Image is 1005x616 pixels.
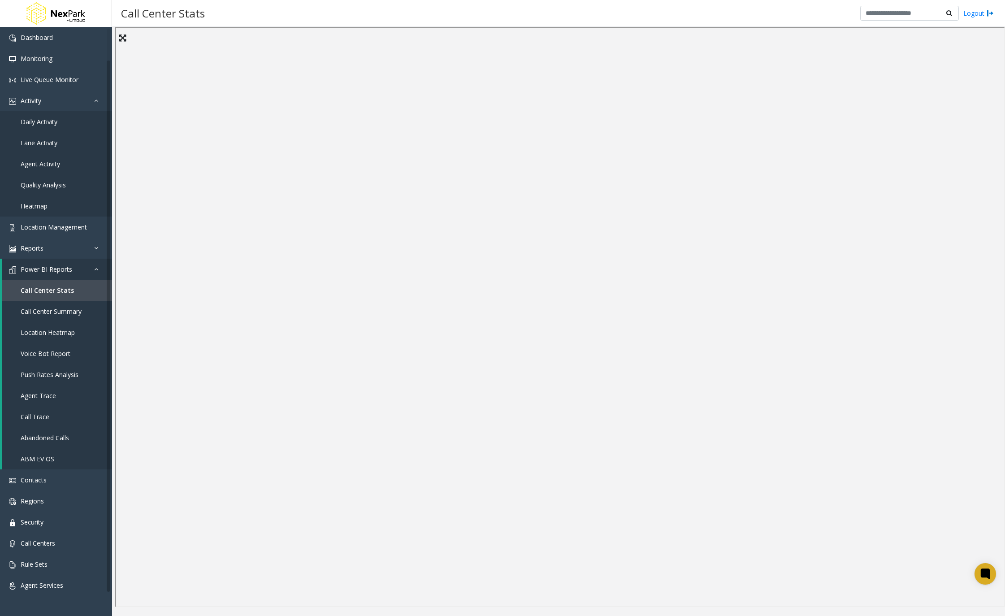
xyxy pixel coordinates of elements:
[21,75,78,84] span: Live Queue Monitor
[21,54,52,63] span: Monitoring
[21,370,78,379] span: Push Rates Analysis
[987,9,994,18] img: logout
[2,280,112,301] a: Call Center Stats
[21,96,41,105] span: Activity
[2,343,112,364] a: Voice Bot Report
[21,434,69,442] span: Abandoned Calls
[9,77,16,84] img: 'icon'
[117,2,209,24] h3: Call Center Stats
[21,328,75,337] span: Location Heatmap
[21,349,70,358] span: Voice Bot Report
[21,286,74,295] span: Call Center Stats
[9,245,16,252] img: 'icon'
[2,322,112,343] a: Location Heatmap
[9,540,16,547] img: 'icon'
[2,448,112,469] a: ABM EV OS
[9,498,16,505] img: 'icon'
[21,244,43,252] span: Reports
[21,412,49,421] span: Call Trace
[2,259,112,280] a: Power BI Reports
[21,117,57,126] span: Daily Activity
[9,477,16,484] img: 'icon'
[21,391,56,400] span: Agent Trace
[2,427,112,448] a: Abandoned Calls
[21,476,47,484] span: Contacts
[21,265,72,273] span: Power BI Reports
[2,364,112,385] a: Push Rates Analysis
[9,582,16,590] img: 'icon'
[21,581,63,590] span: Agent Services
[2,406,112,427] a: Call Trace
[21,307,82,316] span: Call Center Summary
[9,56,16,63] img: 'icon'
[21,497,44,505] span: Regions
[21,160,60,168] span: Agent Activity
[9,519,16,526] img: 'icon'
[21,455,54,463] span: ABM EV OS
[2,301,112,322] a: Call Center Summary
[9,35,16,42] img: 'icon'
[9,98,16,105] img: 'icon'
[21,518,43,526] span: Security
[963,9,994,18] a: Logout
[21,139,57,147] span: Lane Activity
[9,224,16,231] img: 'icon'
[9,266,16,273] img: 'icon'
[9,561,16,568] img: 'icon'
[21,223,87,231] span: Location Management
[21,181,66,189] span: Quality Analysis
[21,33,53,42] span: Dashboard
[21,202,48,210] span: Heatmap
[21,560,48,568] span: Rule Sets
[21,539,55,547] span: Call Centers
[2,385,112,406] a: Agent Trace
